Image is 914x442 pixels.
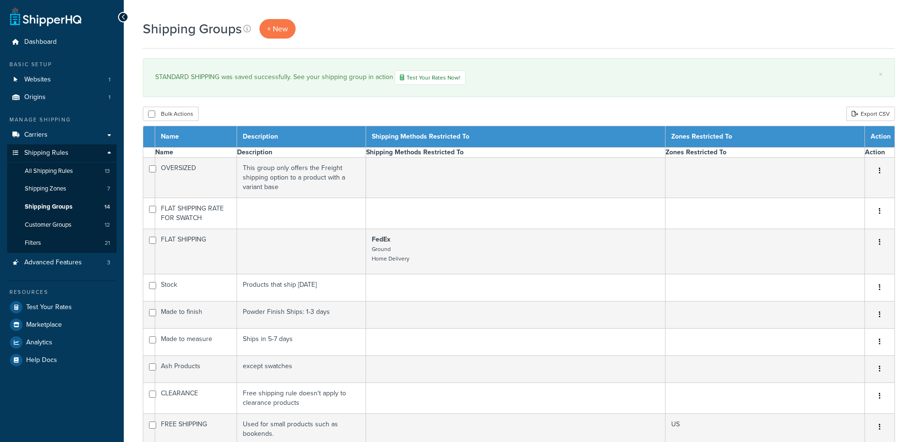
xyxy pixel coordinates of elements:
[865,148,895,158] th: Action
[25,167,73,175] span: All Shipping Rules
[155,126,237,148] th: Name
[7,180,117,198] li: Shipping Zones
[24,149,69,157] span: Shipping Rules
[372,245,409,263] small: Ground Home Delivery
[109,93,110,101] span: 1
[24,93,46,101] span: Origins
[7,234,117,252] li: Filters
[366,148,666,158] th: Shipping Methods Restricted To
[7,71,117,89] a: Websites 1
[7,116,117,124] div: Manage Shipping
[7,198,117,216] li: Shipping Groups
[26,303,72,311] span: Test Your Rates
[259,19,296,39] a: + New
[7,299,117,316] a: Test Your Rates
[24,259,82,267] span: Advanced Features
[107,259,110,267] span: 3
[237,274,366,301] td: Products that ship [DATE]
[267,23,288,34] span: + New
[155,356,237,383] td: Ash Products
[105,239,110,247] span: 21
[7,60,117,69] div: Basic Setup
[155,158,237,198] td: OVERSIZED
[109,76,110,84] span: 1
[7,216,117,234] li: Customer Groups
[237,329,366,356] td: Ships in 5-7 days
[865,126,895,148] th: Action
[104,203,110,211] span: 14
[7,216,117,234] a: Customer Groups 12
[7,288,117,296] div: Resources
[155,329,237,356] td: Made to measure
[237,383,366,414] td: Free shipping rule doesn't apply to clearance products
[7,352,117,369] a: Help Docs
[10,7,81,26] a: ShipperHQ Home
[7,89,117,106] a: Origins 1
[237,301,366,329] td: Powder Finish Ships: 1-3 days
[237,126,366,148] th: Description
[155,301,237,329] td: Made to finish
[7,144,117,253] li: Shipping Rules
[7,71,117,89] li: Websites
[155,198,237,229] td: FLAT SHIPPING RATE FOR SWATCH
[155,70,883,85] div: STANDARD SHIPPING was saved successfully. See your shipping group in action
[25,239,41,247] span: Filters
[237,356,366,383] td: except swatches
[237,148,366,158] th: Description
[7,254,117,271] a: Advanced Features 3
[366,126,666,148] th: Shipping Methods Restricted To
[24,76,51,84] span: Websites
[7,89,117,106] li: Origins
[107,185,110,193] span: 7
[7,126,117,144] a: Carriers
[7,254,117,271] li: Advanced Features
[237,158,366,198] td: This group only offers the Freight shipping option to a product with a variant base
[25,185,66,193] span: Shipping Zones
[24,131,48,139] span: Carriers
[7,334,117,351] a: Analytics
[143,20,242,38] h1: Shipping Groups
[24,38,57,46] span: Dashboard
[7,144,117,162] a: Shipping Rules
[25,203,72,211] span: Shipping Groups
[155,383,237,414] td: CLEARANCE
[7,316,117,333] a: Marketplace
[105,221,110,229] span: 12
[26,339,52,347] span: Analytics
[666,148,865,158] th: Zones Restricted To
[143,107,199,121] button: Bulk Actions
[26,321,62,329] span: Marketplace
[7,162,117,180] li: All Shipping Rules
[7,234,117,252] a: Filters 21
[155,229,237,274] td: FLAT SHIPPING
[25,221,71,229] span: Customer Groups
[666,126,865,148] th: Zones Restricted To
[7,180,117,198] a: Shipping Zones 7
[879,70,883,78] a: ×
[7,33,117,51] a: Dashboard
[155,148,237,158] th: Name
[155,274,237,301] td: Stock
[846,107,895,121] a: Export CSV
[26,356,57,364] span: Help Docs
[395,70,466,85] a: Test Your Rates Now!
[7,162,117,180] a: All Shipping Rules 13
[105,167,110,175] span: 13
[372,234,390,244] strong: FedEx
[7,198,117,216] a: Shipping Groups 14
